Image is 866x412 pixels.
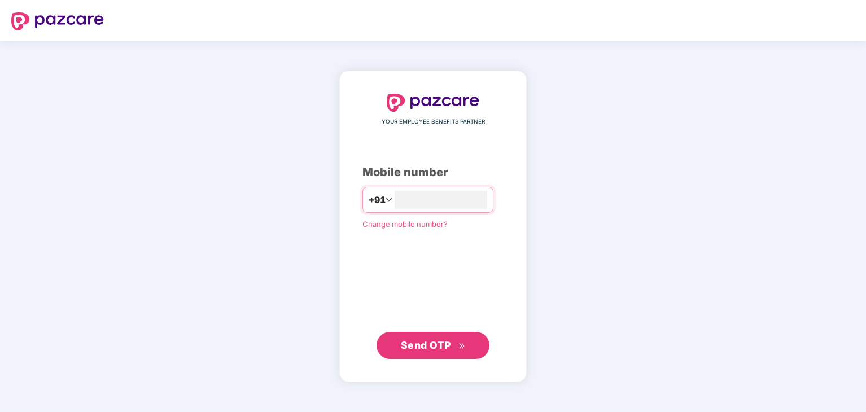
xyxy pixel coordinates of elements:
[401,339,451,351] span: Send OTP
[11,12,104,30] img: logo
[362,220,448,229] a: Change mobile number?
[362,164,504,181] div: Mobile number
[458,343,466,350] span: double-right
[382,117,485,126] span: YOUR EMPLOYEE BENEFITS PARTNER
[387,94,479,112] img: logo
[377,332,489,359] button: Send OTPdouble-right
[369,193,386,207] span: +91
[386,196,392,203] span: down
